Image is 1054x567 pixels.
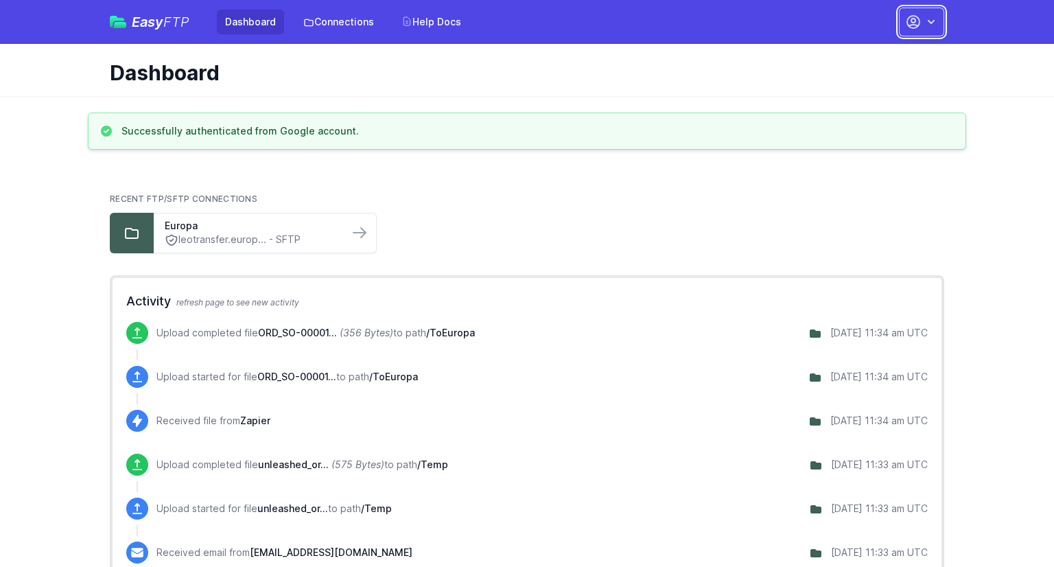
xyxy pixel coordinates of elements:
span: unleashed_orders_c4be52b86d.csv [258,459,329,470]
span: /ToEuropa [369,371,418,382]
i: (356 Bytes) [340,327,393,338]
div: [DATE] 11:34 am UTC [830,414,928,428]
p: Upload started for file to path [156,502,392,516]
a: Connections [295,10,382,34]
div: [DATE] 11:34 am UTC [830,326,928,340]
a: Help Docs [393,10,469,34]
span: ORD_SO-00001335.csv [258,327,337,338]
h2: Activity [126,292,928,311]
span: /Temp [361,502,392,514]
p: Upload completed file to path [156,326,475,340]
div: [DATE] 11:34 am UTC [830,370,928,384]
span: /Temp [417,459,448,470]
a: EasyFTP [110,15,189,29]
img: easyftp_logo.png [110,16,126,28]
span: refresh page to see new activity [176,297,299,308]
span: FTP [163,14,189,30]
div: [DATE] 11:33 am UTC [831,458,928,472]
a: Europa [165,219,338,233]
p: Upload completed file to path [156,458,448,472]
div: [DATE] 11:33 am UTC [831,502,928,516]
i: (575 Bytes) [331,459,384,470]
a: Dashboard [217,10,284,34]
p: Received file from [156,414,270,428]
span: unleashed_orders_c4be52b86d.csv [257,502,328,514]
a: leotransfer.europ... - SFTP [165,233,338,247]
h3: Successfully authenticated from Google account. [121,124,359,138]
span: Easy [132,15,189,29]
p: Upload started for file to path [156,370,418,384]
p: Received email from [156,546,412,559]
div: [DATE] 11:33 am UTC [831,546,928,559]
span: [EMAIL_ADDRESS][DOMAIN_NAME] [250,546,412,558]
span: ORD_SO-00001335.csv [257,371,336,382]
iframe: Drift Widget Chat Controller [985,498,1038,551]
h2: Recent FTP/SFTP Connections [110,194,944,205]
h1: Dashboard [110,60,933,85]
span: Zapier [240,415,270,426]
span: /ToEuropa [426,327,475,338]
